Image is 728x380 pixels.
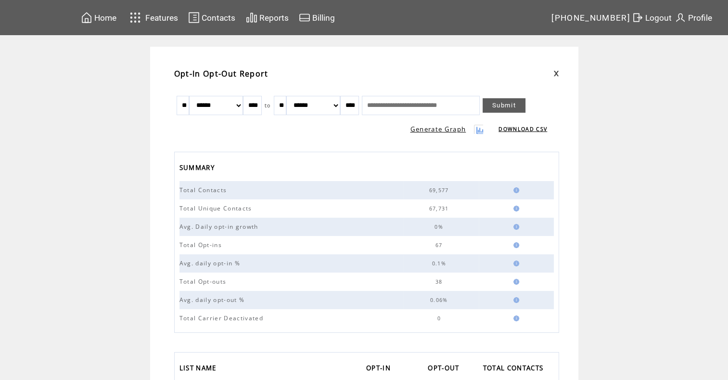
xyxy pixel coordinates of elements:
[434,223,446,230] span: 0%
[81,12,92,24] img: home.svg
[202,13,235,23] span: Contacts
[299,12,310,24] img: creidtcard.svg
[179,186,230,194] span: Total Contacts
[511,315,519,321] img: help.gif
[297,10,336,25] a: Billing
[435,278,445,285] span: 38
[246,12,257,24] img: chart.svg
[632,12,643,24] img: exit.svg
[630,10,673,25] a: Logout
[551,13,630,23] span: [PHONE_NUMBER]
[432,260,448,267] span: 0.1%
[673,10,714,25] a: Profile
[675,12,686,24] img: profile.svg
[511,261,519,266] img: help.gif
[127,10,144,26] img: features.svg
[312,13,335,23] span: Billing
[179,361,221,377] a: LIST NAME
[145,13,178,23] span: Features
[428,361,461,377] span: OPT-OUT
[94,13,116,23] span: Home
[430,297,450,303] span: 0.06%
[410,125,466,133] a: Generate Graph
[645,13,672,23] span: Logout
[179,223,261,231] span: Avg. Daily opt-in growth
[179,161,217,177] span: SUMMARY
[429,187,451,194] span: 69,577
[179,259,243,267] span: Avg. daily opt-in %
[483,361,546,377] span: TOTAL CONTACTS
[435,242,445,249] span: 67
[259,13,289,23] span: Reports
[179,296,247,304] span: Avg. daily opt-out %
[79,10,118,25] a: Home
[179,314,266,322] span: Total Carrier Deactivated
[429,205,451,212] span: 67,731
[366,361,396,377] a: OPT-IN
[187,10,237,25] a: Contacts
[366,361,393,377] span: OPT-IN
[498,126,547,132] a: DOWNLOAD CSV
[511,297,519,303] img: help.gif
[179,241,224,249] span: Total Opt-ins
[511,187,519,193] img: help.gif
[511,224,519,230] img: help.gif
[244,10,290,25] a: Reports
[179,361,219,377] span: LIST NAME
[688,13,712,23] span: Profile
[511,206,519,211] img: help.gif
[483,98,525,113] a: Submit
[428,361,464,377] a: OPT-OUT
[126,8,180,27] a: Features
[174,68,268,79] span: Opt-In Opt-Out Report
[511,279,519,285] img: help.gif
[265,102,271,109] span: to
[511,242,519,248] img: help.gif
[179,277,229,286] span: Total Opt-outs
[483,361,549,377] a: TOTAL CONTACTS
[179,204,255,212] span: Total Unique Contacts
[188,12,200,24] img: contacts.svg
[437,315,443,322] span: 0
